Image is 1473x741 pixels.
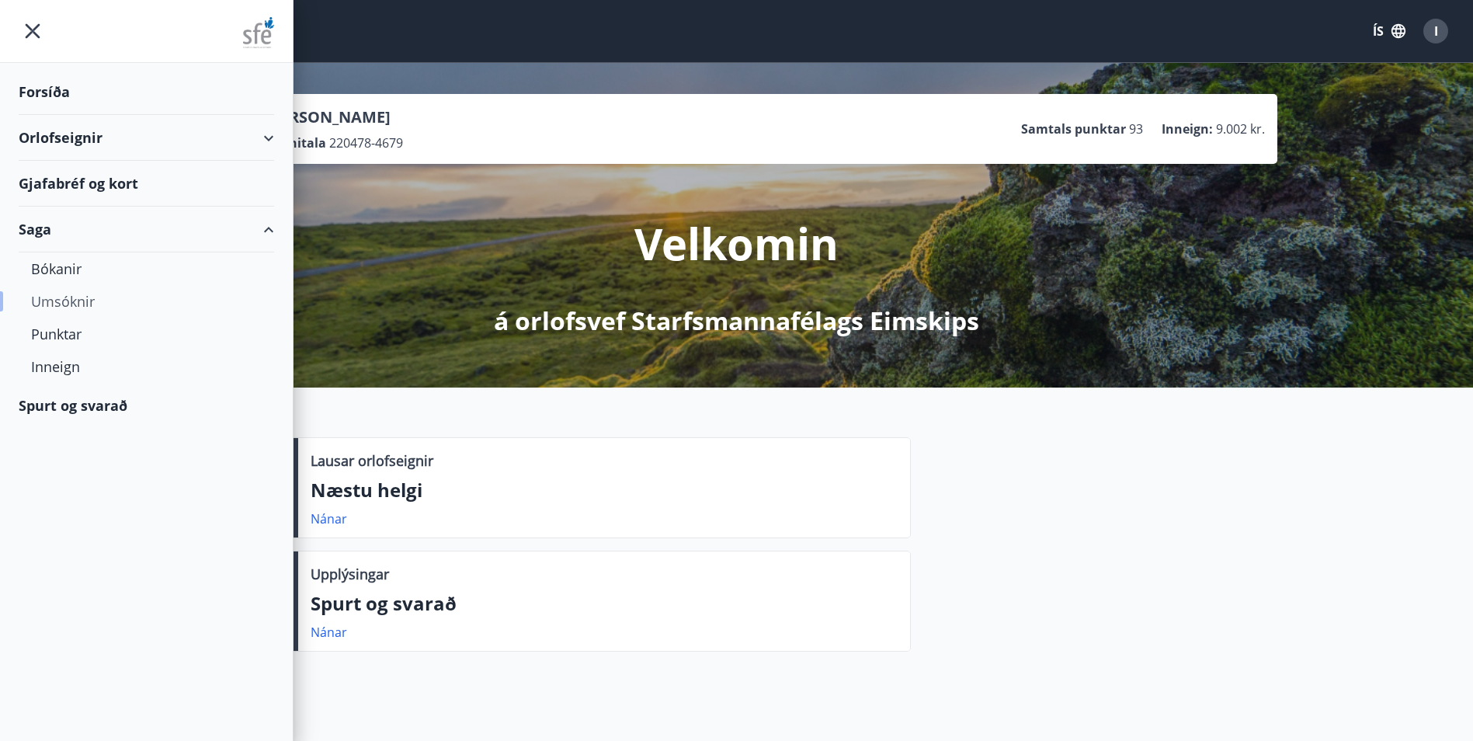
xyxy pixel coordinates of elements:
[265,134,326,151] p: Kennitala
[311,451,433,471] p: Lausar orlofseignir
[31,252,262,285] div: Bókanir
[1364,17,1414,45] button: ÍS
[494,304,979,338] p: á orlofsvef Starfsmannafélags Eimskips
[1162,120,1213,137] p: Inneign :
[1216,120,1265,137] span: 9.002 kr.
[31,350,262,383] div: Inneign
[634,214,839,273] p: Velkomin
[19,115,274,161] div: Orlofseignir
[19,383,274,428] div: Spurt og svarað
[31,318,262,350] div: Punktar
[19,161,274,207] div: Gjafabréf og kort
[311,510,347,527] a: Nánar
[243,17,274,48] img: union_logo
[19,17,47,45] button: menu
[311,590,898,617] p: Spurt og svarað
[265,106,403,128] p: [PERSON_NAME]
[311,624,347,641] a: Nánar
[311,564,389,584] p: Upplýsingar
[31,285,262,318] div: Umsóknir
[311,477,898,503] p: Næstu helgi
[1434,23,1438,40] span: I
[1021,120,1126,137] p: Samtals punktar
[19,69,274,115] div: Forsíða
[19,207,274,252] div: Saga
[1129,120,1143,137] span: 93
[329,134,403,151] span: 220478-4679
[1417,12,1454,50] button: I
